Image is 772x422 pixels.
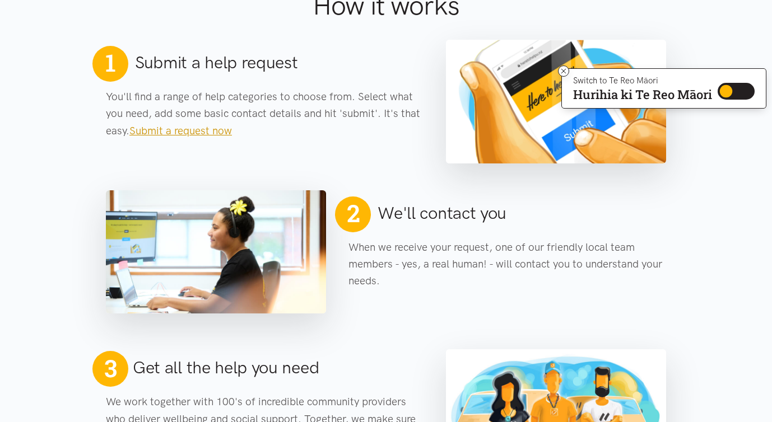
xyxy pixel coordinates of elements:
p: Switch to Te Reo Māori [573,77,712,84]
h2: Submit a help request [135,51,298,74]
p: When we receive your request, one of our friendly local team members - yes, a real human! - will ... [348,239,666,290]
p: Hurihia ki Te Reo Māori [573,90,712,100]
h2: Get all the help you need [133,356,319,379]
p: You'll find a range of help categories to choose from. Select what you need, add some basic conta... [106,88,424,139]
a: Submit a request now [129,124,232,137]
span: 1 [105,48,115,77]
h2: We'll contact you [378,201,506,225]
span: 2 [342,194,364,232]
span: 3 [104,354,117,383]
